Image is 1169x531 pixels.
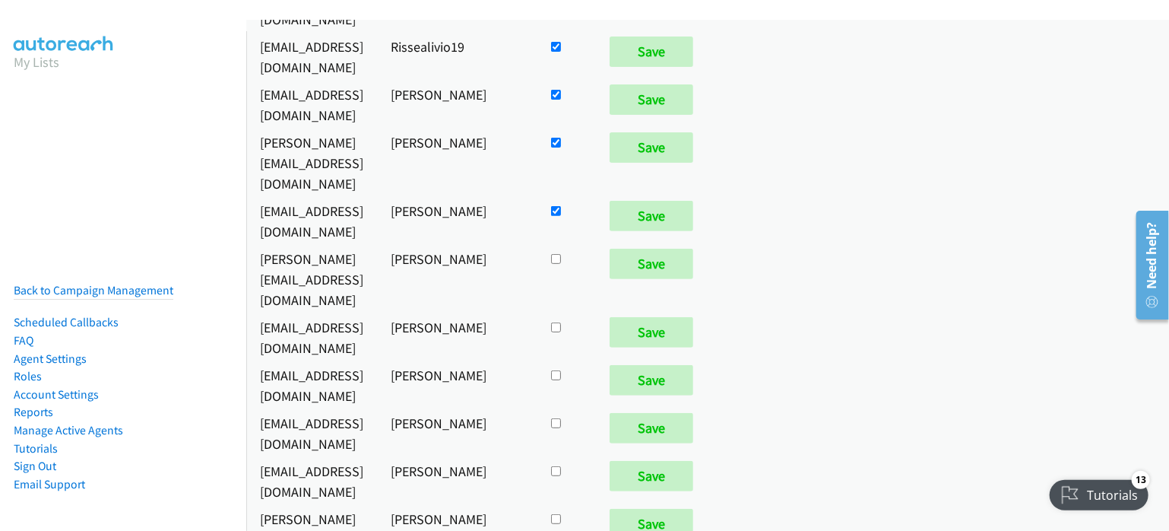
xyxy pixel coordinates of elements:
a: Manage Active Agents [14,423,123,437]
td: [EMAIL_ADDRESS][DOMAIN_NAME] [246,197,377,245]
input: Save [610,249,693,279]
td: [PERSON_NAME] [377,81,534,129]
td: [EMAIL_ADDRESS][DOMAIN_NAME] [246,361,377,409]
a: My Lists [14,53,59,71]
td: [PERSON_NAME] [377,197,534,245]
td: [PERSON_NAME] [377,313,534,361]
input: Save [610,37,693,67]
td: [PERSON_NAME] [377,129,534,197]
td: [EMAIL_ADDRESS][DOMAIN_NAME] [246,313,377,361]
a: Agent Settings [14,351,87,366]
input: Save [610,317,693,348]
input: Save [610,413,693,444]
a: Sign Out [14,459,56,473]
td: [PERSON_NAME] [377,457,534,505]
a: FAQ [14,333,33,348]
input: Save [610,84,693,115]
a: Back to Campaign Management [14,283,173,297]
td: [EMAIL_ADDRESS][DOMAIN_NAME] [246,81,377,129]
a: Account Settings [14,387,99,402]
iframe: Resource Center [1126,205,1169,326]
a: Roles [14,369,42,383]
td: [EMAIL_ADDRESS][DOMAIN_NAME] [246,33,377,81]
td: [EMAIL_ADDRESS][DOMAIN_NAME] [246,409,377,457]
td: [PERSON_NAME][EMAIL_ADDRESS][DOMAIN_NAME] [246,129,377,197]
input: Save [610,132,693,163]
input: Save [610,461,693,491]
iframe: Checklist [1041,465,1158,520]
td: [PERSON_NAME] [377,409,534,457]
a: Reports [14,405,53,419]
a: Email Support [14,477,85,491]
td: [PERSON_NAME] [377,361,534,409]
input: Save [610,365,693,396]
td: Rissealivio19 [377,33,534,81]
a: Scheduled Callbacks [14,315,119,329]
input: Save [610,201,693,231]
a: Tutorials [14,441,58,456]
td: [EMAIL_ADDRESS][DOMAIN_NAME] [246,457,377,505]
td: [PERSON_NAME][EMAIL_ADDRESS][DOMAIN_NAME] [246,245,377,313]
td: [PERSON_NAME] [377,245,534,313]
